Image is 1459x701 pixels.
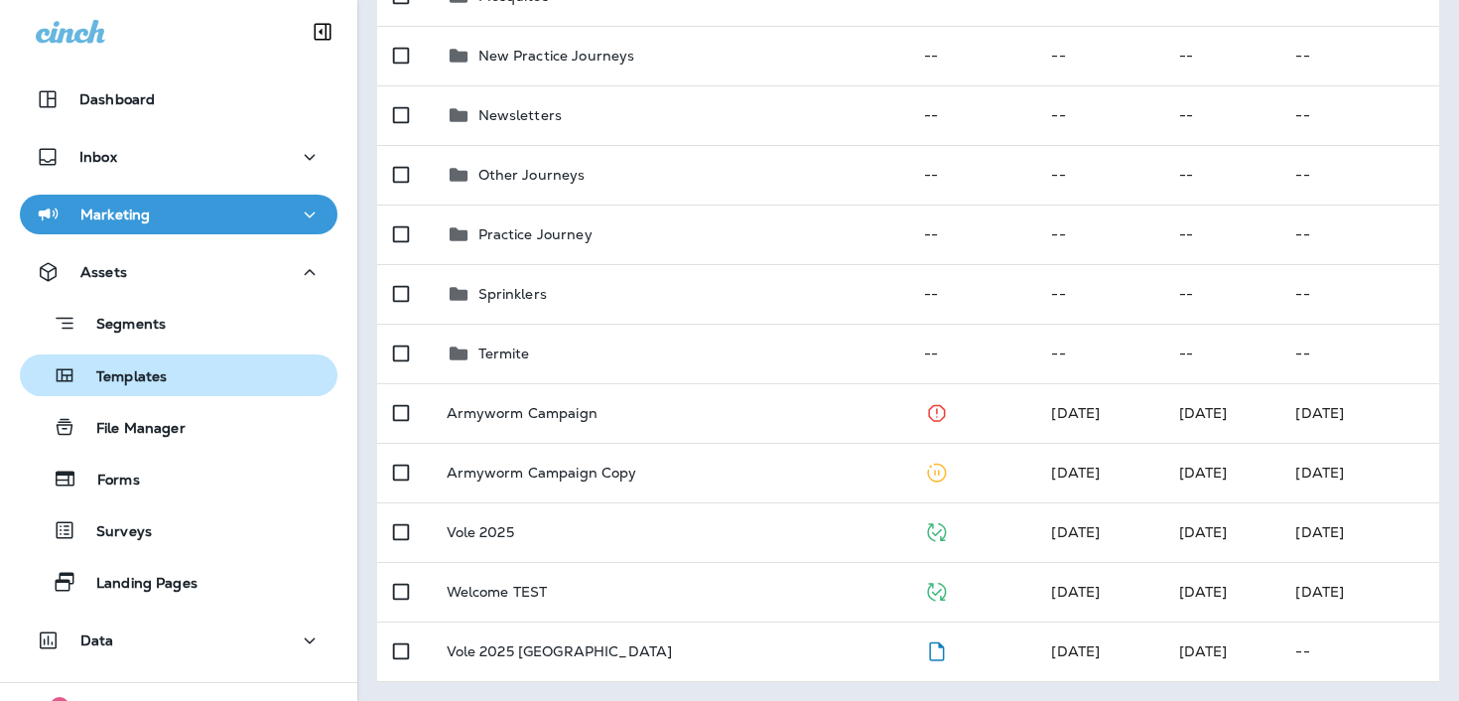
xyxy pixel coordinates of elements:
button: Segments [20,302,337,345]
p: -- [1295,643,1423,659]
td: -- [1163,205,1280,264]
p: Forms [77,472,140,491]
td: -- [1279,145,1439,205]
td: -- [1279,324,1439,383]
p: Landing Pages [76,575,198,594]
span: Jason Munk [1051,583,1100,601]
td: -- [908,26,1035,85]
span: Jason Munk [1179,642,1228,660]
td: -- [908,145,1035,205]
span: Jason Munk [1179,404,1228,422]
span: Stopped [924,402,949,420]
button: Surveys [20,509,337,551]
p: Armyworm Campaign Copy [447,465,637,481]
td: -- [1035,324,1162,383]
span: Jason Munk [1179,464,1228,482]
td: -- [908,264,1035,324]
td: -- [1279,205,1439,264]
td: -- [1163,324,1280,383]
span: Published [924,581,949,599]
button: Templates [20,354,337,396]
td: -- [1163,85,1280,145]
td: -- [908,324,1035,383]
p: Armyworm Campaign [447,405,597,421]
p: Vole 2025 [447,524,514,540]
p: Templates [76,368,167,387]
td: [DATE] [1279,502,1439,562]
p: Sprinklers [478,286,547,302]
span: Deanna Durrant [1051,464,1100,482]
p: Other Journeys [478,167,586,183]
p: Segments [76,316,166,336]
button: Forms [20,458,337,499]
td: -- [1035,26,1162,85]
span: Published [924,521,949,539]
span: Jared Rich [1051,523,1100,541]
button: Data [20,621,337,660]
td: [DATE] [1279,562,1439,622]
span: Draft [924,640,949,658]
p: Assets [80,264,127,280]
p: Newsletters [478,107,563,123]
p: Inbox [79,149,117,165]
button: Collapse Sidebar [295,12,350,52]
button: Inbox [20,137,337,177]
button: Assets [20,252,337,292]
td: -- [1163,26,1280,85]
p: Surveys [76,523,152,542]
td: -- [908,85,1035,145]
p: Practice Journey [478,226,593,242]
span: Jason Munk [1179,523,1228,541]
td: [DATE] [1279,443,1439,502]
span: Jason Munk [1051,642,1100,660]
td: -- [908,205,1035,264]
td: -- [1279,26,1439,85]
td: -- [1035,145,1162,205]
td: [DATE] [1279,383,1439,443]
p: Data [80,632,114,648]
button: Dashboard [20,79,337,119]
td: -- [1163,264,1280,324]
p: New Practice Journeys [478,48,635,64]
span: Jason Munk [1179,583,1228,601]
td: -- [1035,264,1162,324]
p: Vole 2025 [GEOGRAPHIC_DATA] [447,643,673,659]
td: -- [1035,85,1162,145]
button: File Manager [20,406,337,448]
p: Welcome TEST [447,584,548,600]
td: -- [1035,205,1162,264]
button: Landing Pages [20,561,337,603]
p: File Manager [76,420,186,439]
td: -- [1163,145,1280,205]
span: Paused [924,462,949,480]
button: Marketing [20,195,337,234]
p: Dashboard [79,91,155,107]
td: -- [1279,85,1439,145]
p: Marketing [80,207,150,222]
p: Termite [478,346,530,361]
td: -- [1279,264,1439,324]
span: Jason Munk [1051,404,1100,422]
